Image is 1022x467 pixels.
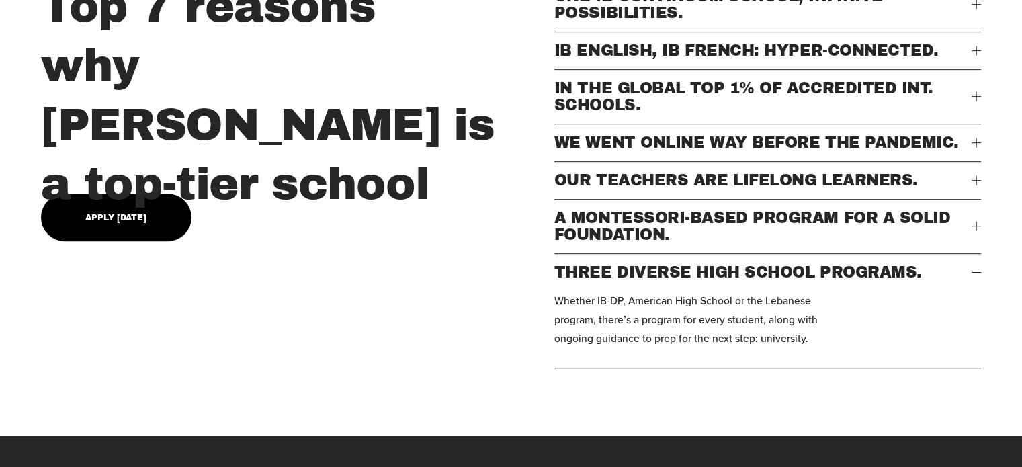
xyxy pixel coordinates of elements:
[554,254,981,291] button: THREE DIVERSE HIGH SCHOOL PROGRAMS.
[554,291,853,348] p: Whether IB-DP, American High School or the Lebanese program, there’s a program for every student,...
[554,70,981,124] button: IN THE GLOBAL TOP 1% OF ACCREDITED INT. SCHOOLS.
[554,42,972,59] span: IB ENGLISH, IB FRENCH: HYPER-CONNECTED.
[41,194,191,241] a: Apply [DATE]
[554,200,981,253] button: A MONTESSORI-BASED PROGRAM FOR A SOLID FOUNDATION.
[554,80,972,114] span: IN THE GLOBAL TOP 1% OF ACCREDITED INT. SCHOOLS.
[554,172,972,189] span: OUR TEACHERS ARE LIFELONG LEARNERS.
[554,162,981,199] button: OUR TEACHERS ARE LIFELONG LEARNERS.
[554,210,972,243] span: A MONTESSORI-BASED PROGRAM FOR A SOLID FOUNDATION.
[554,124,981,161] button: WE WENT ONLINE WAY BEFORE THE PANDEMIC.
[554,134,972,151] span: WE WENT ONLINE WAY BEFORE THE PANDEMIC.
[554,264,972,281] span: THREE DIVERSE HIGH SCHOOL PROGRAMS.
[554,32,981,69] button: IB ENGLISH, IB FRENCH: HYPER-CONNECTED.
[554,291,981,368] div: THREE DIVERSE HIGH SCHOOL PROGRAMS.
